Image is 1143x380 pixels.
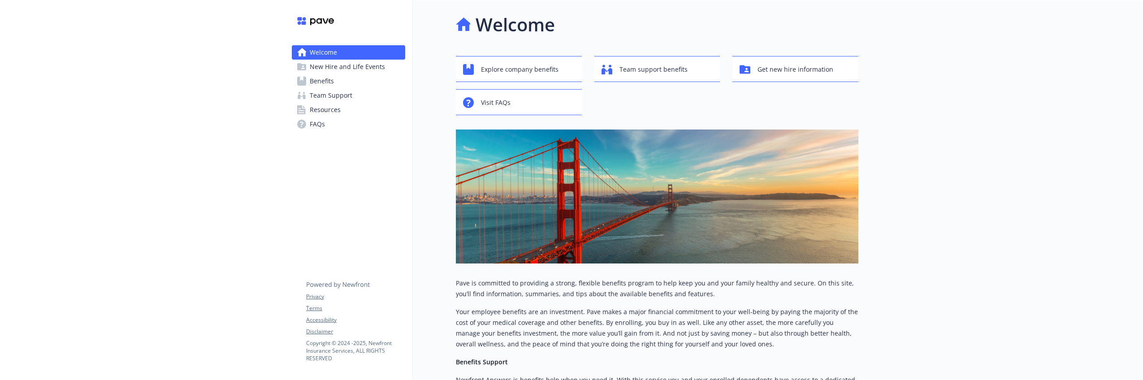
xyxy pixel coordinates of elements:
span: Benefits [310,74,334,88]
a: Accessibility [306,316,405,324]
span: Get new hire information [758,61,833,78]
span: New Hire and Life Events [310,60,385,74]
span: Team support benefits [619,61,688,78]
span: FAQs [310,117,325,131]
a: New Hire and Life Events [292,60,405,74]
a: Privacy [306,293,405,301]
span: Welcome [310,45,337,60]
span: Visit FAQs [481,94,511,111]
p: Copyright © 2024 - 2025 , Newfront Insurance Services, ALL RIGHTS RESERVED [306,339,405,362]
a: Team Support [292,88,405,103]
a: Benefits [292,74,405,88]
a: Terms [306,304,405,312]
img: overview page banner [456,130,858,263]
a: Welcome [292,45,405,60]
button: Explore company benefits [456,56,582,82]
a: FAQs [292,117,405,131]
strong: Benefits Support [456,358,508,366]
a: Resources [292,103,405,117]
button: Get new hire information [732,56,858,82]
p: Pave is committed to providing a strong, flexible benefits program to help keep you and your fami... [456,278,858,299]
button: Visit FAQs [456,89,582,115]
h1: Welcome [476,11,555,38]
span: Team Support [310,88,352,103]
p: Your employee benefits are an investment. Pave makes a major financial commitment to your well-be... [456,307,858,350]
span: Explore company benefits [481,61,559,78]
a: Disclaimer [306,328,405,336]
span: Resources [310,103,341,117]
button: Team support benefits [594,56,720,82]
